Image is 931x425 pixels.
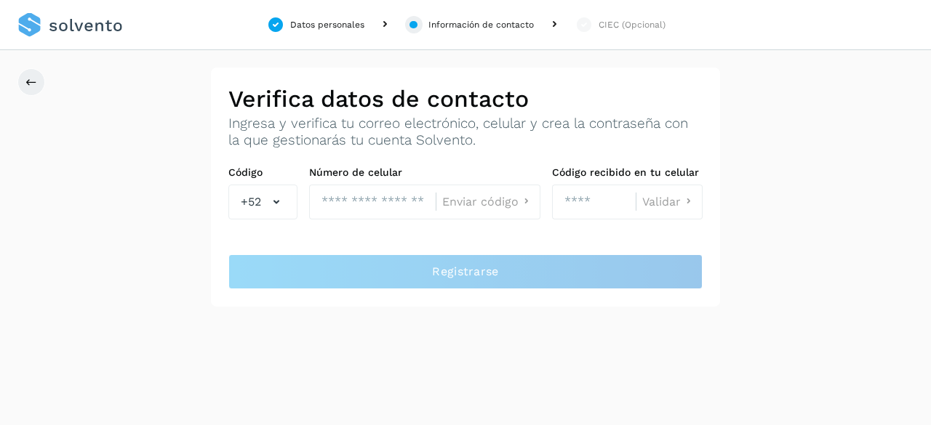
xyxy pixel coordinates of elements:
[228,85,703,113] h2: Verifica datos de contacto
[228,166,297,179] label: Código
[228,254,703,289] button: Registrarse
[642,196,681,208] span: Validar
[442,196,519,208] span: Enviar código
[642,194,696,209] button: Validar
[552,166,703,179] label: Código recibido en tu celular
[290,18,364,31] div: Datos personales
[442,194,534,209] button: Enviar código
[309,166,540,179] label: Número de celular
[228,116,703,149] p: Ingresa y verifica tu correo electrónico, celular y crea la contraseña con la que gestionarás tu ...
[599,18,666,31] div: CIEC (Opcional)
[241,193,261,211] span: +52
[428,18,534,31] div: Información de contacto
[432,264,498,280] span: Registrarse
